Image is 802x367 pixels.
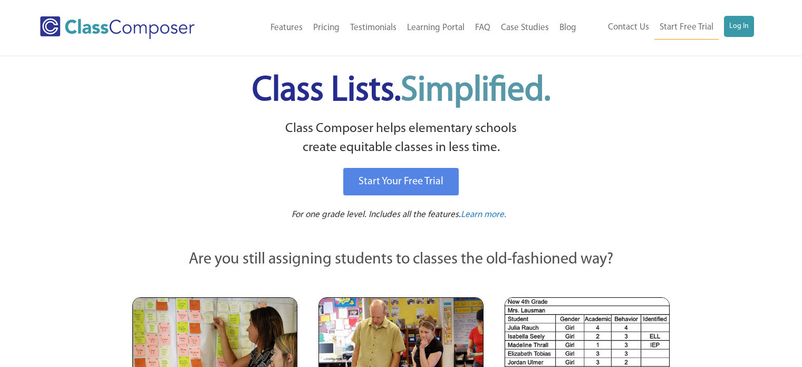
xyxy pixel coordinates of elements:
a: FAQ [470,16,496,40]
a: Log In [724,16,754,37]
a: Learning Portal [402,16,470,40]
a: Testimonials [345,16,402,40]
nav: Header Menu [228,16,581,40]
a: Contact Us [603,16,654,39]
a: Pricing [308,16,345,40]
span: For one grade level. Includes all the features. [292,210,461,219]
a: Start Your Free Trial [343,168,459,195]
a: Blog [554,16,582,40]
span: Learn more. [461,210,506,219]
a: Learn more. [461,209,506,222]
p: Are you still assigning students to classes the old-fashioned way? [132,248,670,271]
span: Simplified. [401,74,550,108]
a: Start Free Trial [654,16,719,40]
p: Class Composer helps elementary schools create equitable classes in less time. [131,119,672,158]
span: Class Lists. [252,74,550,108]
a: Case Studies [496,16,554,40]
a: Features [265,16,308,40]
span: Start Your Free Trial [359,176,443,187]
nav: Header Menu [582,16,754,40]
img: Class Composer [40,16,195,39]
